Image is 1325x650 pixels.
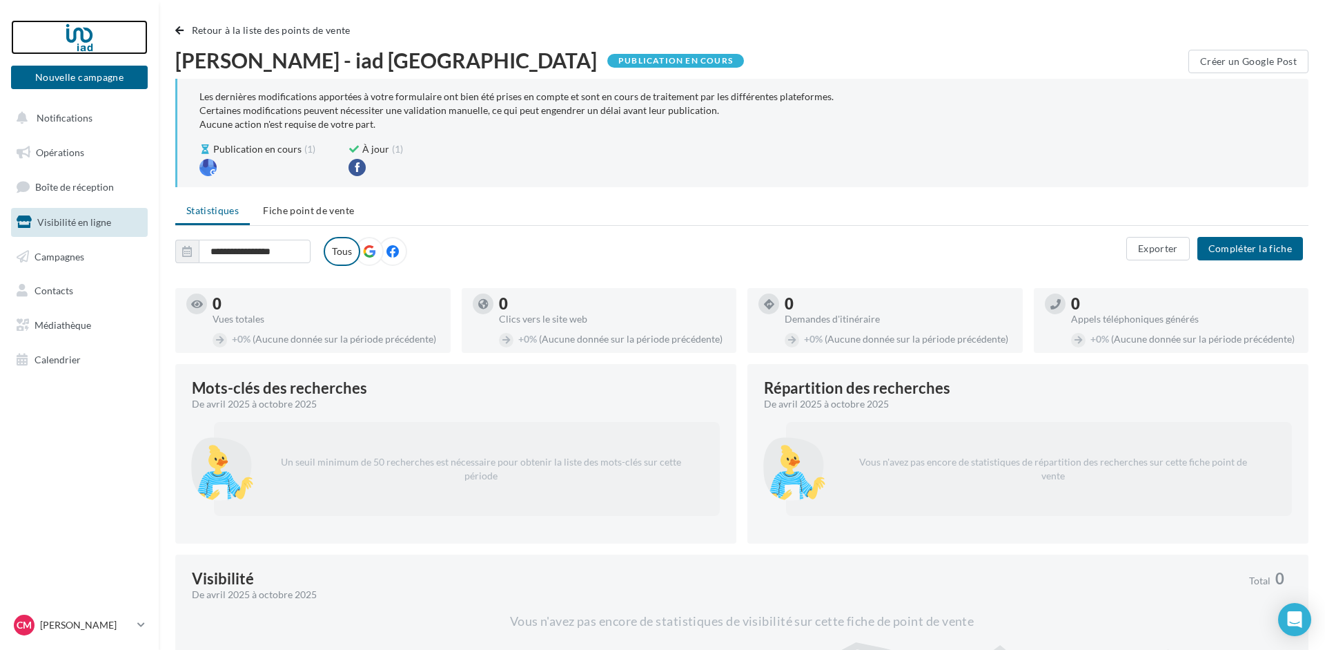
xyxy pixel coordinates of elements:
span: Contacts [35,285,73,296]
span: 0% [232,333,251,345]
a: Campagnes [8,242,150,271]
a: Calendrier [8,345,150,374]
div: Les dernières modifications apportées à votre formulaire ont bien été prises en compte et sont en... [199,90,1286,131]
button: Nouvelle campagne [11,66,148,89]
div: De avril 2025 à octobre 2025 [192,588,1238,602]
span: Opérations [36,146,84,158]
button: Notifications [8,104,145,133]
a: Opérations [8,138,150,167]
div: Vous n'avez pas encore de statistiques de visibilité sur cette fiche de point de vente [192,613,1292,631]
button: Créer un Google Post [1188,50,1308,73]
span: Médiathèque [35,319,91,331]
div: 0 [499,296,726,312]
a: Médiathèque [8,311,150,340]
p: Vous n'avez pas encore de statistiques de répartition des recherches sur cette fiche point de vente [836,444,1270,494]
span: CM [17,618,32,632]
p: [PERSON_NAME] [40,618,132,632]
div: Appels téléphoniques générés [1071,314,1298,324]
div: 0 [1071,296,1298,312]
label: Tous [324,237,360,266]
span: 0 [1275,571,1284,586]
div: De avril 2025 à octobre 2025 [764,397,1281,411]
span: Total [1249,576,1270,586]
a: Boîte de réception [8,172,150,202]
span: Campagnes [35,250,84,262]
span: À jour [362,142,389,156]
div: Open Intercom Messenger [1278,603,1311,636]
span: Calendrier [35,354,81,365]
p: Un seuil minimum de 50 recherches est nécessaire pour obtenir la liste des mots-clés sur cette pé... [264,444,698,494]
div: Publication en cours [607,54,744,68]
span: (Aucune donnée sur la période précédente) [253,333,436,345]
div: De avril 2025 à octobre 2025 [192,397,709,411]
span: Retour à la liste des points de vente [192,24,351,36]
span: + [232,333,237,345]
div: Vues totales [213,314,440,324]
a: Compléter la fiche [1192,242,1308,254]
button: Retour à la liste des points de vente [175,22,356,39]
span: Publication en cours [213,142,302,156]
a: CM [PERSON_NAME] [11,612,148,638]
div: 0 [213,296,440,312]
button: Compléter la fiche [1197,237,1303,260]
span: (1) [304,142,315,156]
span: 0% [518,333,537,345]
span: (1) [392,142,403,156]
span: Boîte de réception [35,181,114,193]
div: 0 [785,296,1012,312]
span: 0% [804,333,823,345]
span: + [1090,333,1096,345]
span: + [518,333,524,345]
a: Visibilité en ligne [8,208,150,237]
button: Exporter [1126,237,1190,260]
span: Notifications [37,112,92,124]
span: + [804,333,809,345]
span: [PERSON_NAME] - iad [GEOGRAPHIC_DATA] [175,50,597,70]
div: Répartition des recherches [764,381,950,396]
span: 0% [1090,333,1109,345]
span: Visibilité en ligne [37,216,111,228]
div: Clics vers le site web [499,314,726,324]
span: Fiche point de vente [263,204,354,216]
span: (Aucune donnée sur la période précédente) [825,333,1008,345]
span: Mots-clés des recherches [192,381,367,396]
a: Contacts [8,276,150,305]
span: (Aucune donnée sur la période précédente) [1111,333,1295,345]
span: (Aucune donnée sur la période précédente) [539,333,723,345]
div: Demandes d'itinéraire [785,314,1012,324]
div: Visibilité [192,571,254,586]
